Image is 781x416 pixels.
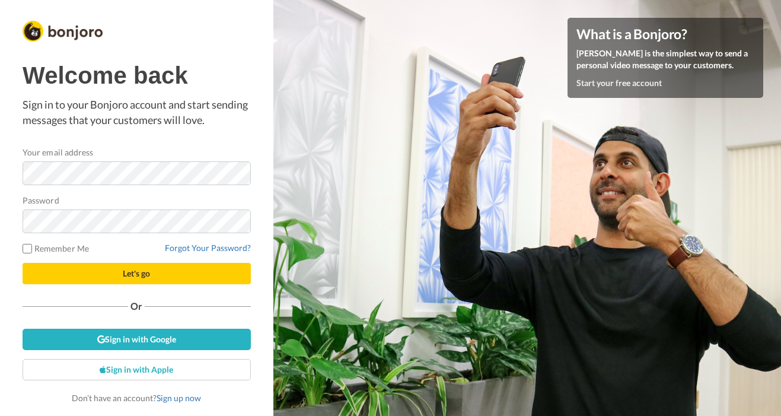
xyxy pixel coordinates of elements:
label: Your email address [23,146,93,158]
label: Remember Me [23,242,89,255]
h1: Welcome back [23,62,251,88]
p: [PERSON_NAME] is the simplest way to send a personal video message to your customers. [576,47,754,71]
a: Sign in with Apple [23,359,251,380]
span: Let's go [123,268,150,278]
span: Don’t have an account? [72,393,201,403]
h4: What is a Bonjoro? [576,27,754,42]
span: Or [128,302,145,310]
a: Sign in with Google [23,329,251,350]
a: Start your free account [576,78,662,88]
p: Sign in to your Bonjoro account and start sending messages that your customers will love. [23,97,251,128]
a: Sign up now [157,393,201,403]
label: Password [23,194,59,207]
a: Forgot Your Password? [165,243,251,253]
button: Let's go [23,263,251,284]
input: Remember Me [23,244,32,253]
